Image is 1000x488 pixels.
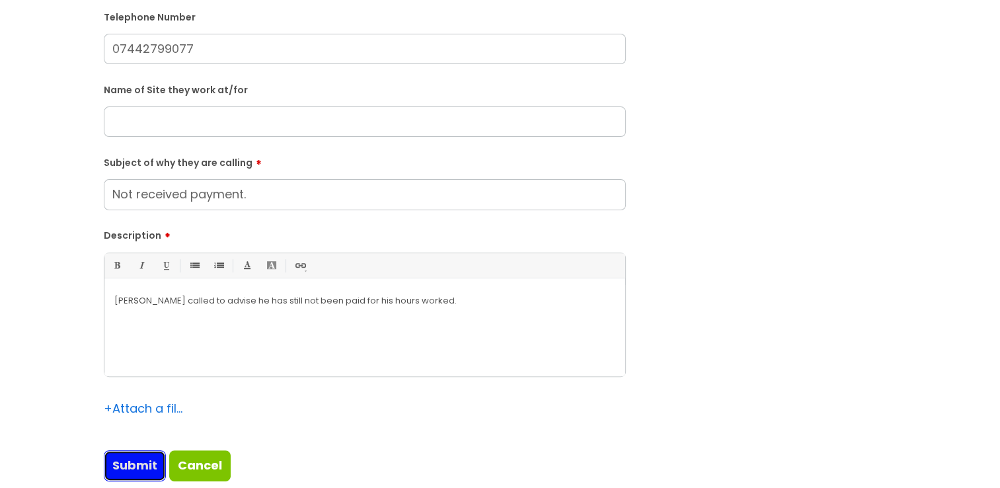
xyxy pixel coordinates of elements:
[263,257,280,274] a: Back Color
[210,257,227,274] a: 1. Ordered List (Ctrl-Shift-8)
[104,225,626,241] label: Description
[114,295,615,307] p: [PERSON_NAME] called to advise he has still not been paid for his hours worked.
[104,82,626,96] label: Name of Site they work at/for
[133,257,149,274] a: Italic (Ctrl-I)
[291,257,308,274] a: Link
[239,257,255,274] a: Font Color
[104,9,626,23] label: Telephone Number
[104,153,626,169] label: Subject of why they are calling
[108,257,125,274] a: Bold (Ctrl-B)
[186,257,202,274] a: • Unordered List (Ctrl-Shift-7)
[104,450,166,481] input: Submit
[169,450,231,481] a: Cancel
[104,398,183,419] div: Attach a file
[157,257,174,274] a: Underline(Ctrl-U)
